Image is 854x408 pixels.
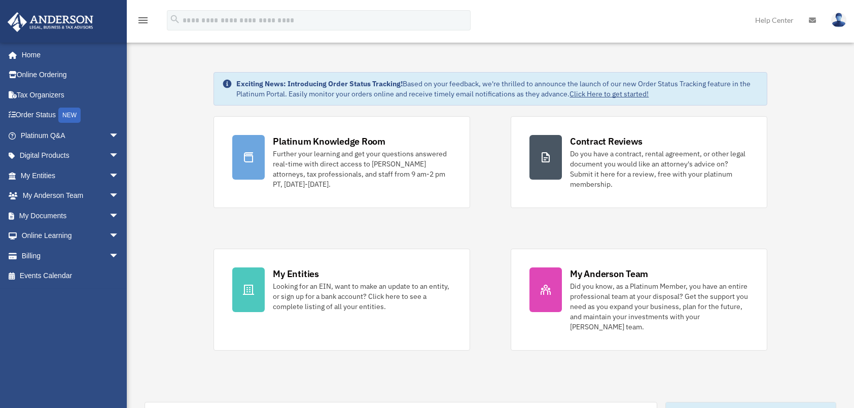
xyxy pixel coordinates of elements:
a: Billingarrow_drop_down [7,246,134,266]
a: My Entities Looking for an EIN, want to make an update to an entity, or sign up for a bank accoun... [213,249,470,351]
div: Further your learning and get your questions answered real-time with direct access to [PERSON_NAM... [273,149,451,189]
a: Order StatusNEW [7,105,134,126]
a: My Anderson Team Did you know, as a Platinum Member, you have an entire professional team at your... [511,249,767,351]
div: Looking for an EIN, want to make an update to an entity, or sign up for a bank account? Click her... [273,281,451,312]
a: Contract Reviews Do you have a contract, rental agreement, or other legal document you would like... [511,116,767,208]
a: Platinum Q&Aarrow_drop_down [7,125,134,146]
span: arrow_drop_down [109,226,129,247]
div: Contract Reviews [570,135,643,148]
a: My Documentsarrow_drop_down [7,206,134,226]
div: Did you know, as a Platinum Member, you have an entire professional team at your disposal? Get th... [570,281,749,332]
a: menu [137,18,149,26]
img: Anderson Advisors Platinum Portal [5,12,96,32]
span: arrow_drop_down [109,146,129,166]
span: arrow_drop_down [109,125,129,146]
div: My Anderson Team [570,267,648,280]
span: arrow_drop_down [109,246,129,266]
i: search [169,14,181,25]
a: Platinum Knowledge Room Further your learning and get your questions answered real-time with dire... [213,116,470,208]
a: Tax Organizers [7,85,134,105]
span: arrow_drop_down [109,165,129,186]
div: Platinum Knowledge Room [273,135,385,148]
a: My Entitiesarrow_drop_down [7,165,134,186]
div: Based on your feedback, we're thrilled to announce the launch of our new Order Status Tracking fe... [236,79,758,99]
a: Online Ordering [7,65,134,85]
div: NEW [58,108,81,123]
a: Click Here to get started! [570,89,649,98]
a: Digital Productsarrow_drop_down [7,146,134,166]
div: Do you have a contract, rental agreement, or other legal document you would like an attorney's ad... [570,149,749,189]
div: My Entities [273,267,318,280]
img: User Pic [831,13,846,27]
a: My Anderson Teamarrow_drop_down [7,186,134,206]
strong: Exciting News: Introducing Order Status Tracking! [236,79,403,88]
span: arrow_drop_down [109,206,129,226]
i: menu [137,14,149,26]
a: Home [7,45,129,65]
a: Events Calendar [7,266,134,286]
a: Online Learningarrow_drop_down [7,226,134,246]
span: arrow_drop_down [109,186,129,207]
